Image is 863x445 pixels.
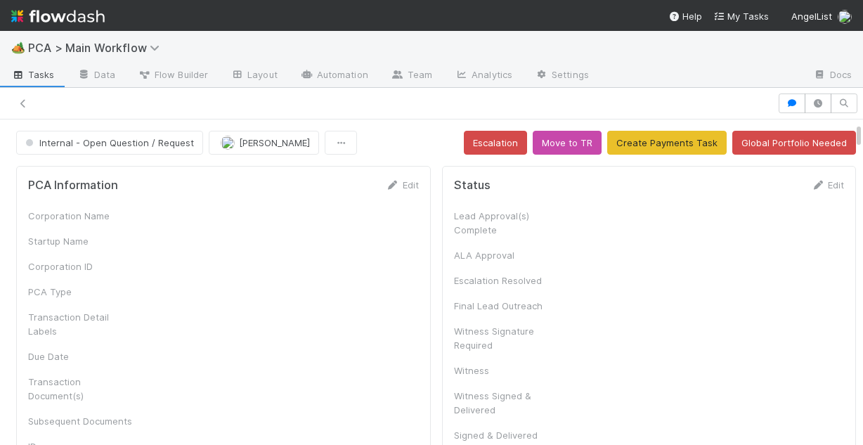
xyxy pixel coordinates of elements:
[28,259,134,273] div: Corporation ID
[454,363,559,378] div: Witness
[443,65,524,87] a: Analytics
[732,131,856,155] button: Global Portfolio Needed
[713,11,769,22] span: My Tasks
[811,179,844,191] a: Edit
[379,65,443,87] a: Team
[221,136,235,150] img: avatar_d89a0a80-047e-40c9-bdc2-a2d44e645fd3.png
[11,41,25,53] span: 🏕️
[138,67,208,82] span: Flow Builder
[11,67,55,82] span: Tasks
[219,65,289,87] a: Layout
[28,349,134,363] div: Due Date
[28,234,134,248] div: Startup Name
[454,428,559,442] div: Signed & Delivered
[454,209,559,237] div: Lead Approval(s) Complete
[16,131,203,155] button: Internal - Open Question / Request
[454,248,559,262] div: ALA Approval
[713,9,769,23] a: My Tasks
[28,310,134,338] div: Transaction Detail Labels
[28,375,134,403] div: Transaction Document(s)
[22,137,194,148] span: Internal - Open Question / Request
[454,179,491,193] h5: Status
[28,209,134,223] div: Corporation Name
[386,179,419,191] a: Edit
[28,285,134,299] div: PCA Type
[802,65,863,87] a: Docs
[838,10,852,24] img: avatar_1c530150-f9f0-4fb8-9f5d-006d570d4582.png
[28,179,118,193] h5: PCA Information
[239,137,310,148] span: [PERSON_NAME]
[464,131,527,155] button: Escalation
[454,299,559,313] div: Final Lead Outreach
[454,389,559,417] div: Witness Signed & Delivered
[454,273,559,288] div: Escalation Resolved
[289,65,379,87] a: Automation
[668,9,702,23] div: Help
[791,11,832,22] span: AngelList
[524,65,600,87] a: Settings
[66,65,126,87] a: Data
[11,4,105,28] img: logo-inverted-e16ddd16eac7371096b0.svg
[28,414,134,428] div: Subsequent Documents
[209,131,319,155] button: [PERSON_NAME]
[454,324,559,352] div: Witness Signature Required
[28,41,167,55] span: PCA > Main Workflow
[126,65,219,87] a: Flow Builder
[607,131,727,155] button: Create Payments Task
[533,131,602,155] button: Move to TR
